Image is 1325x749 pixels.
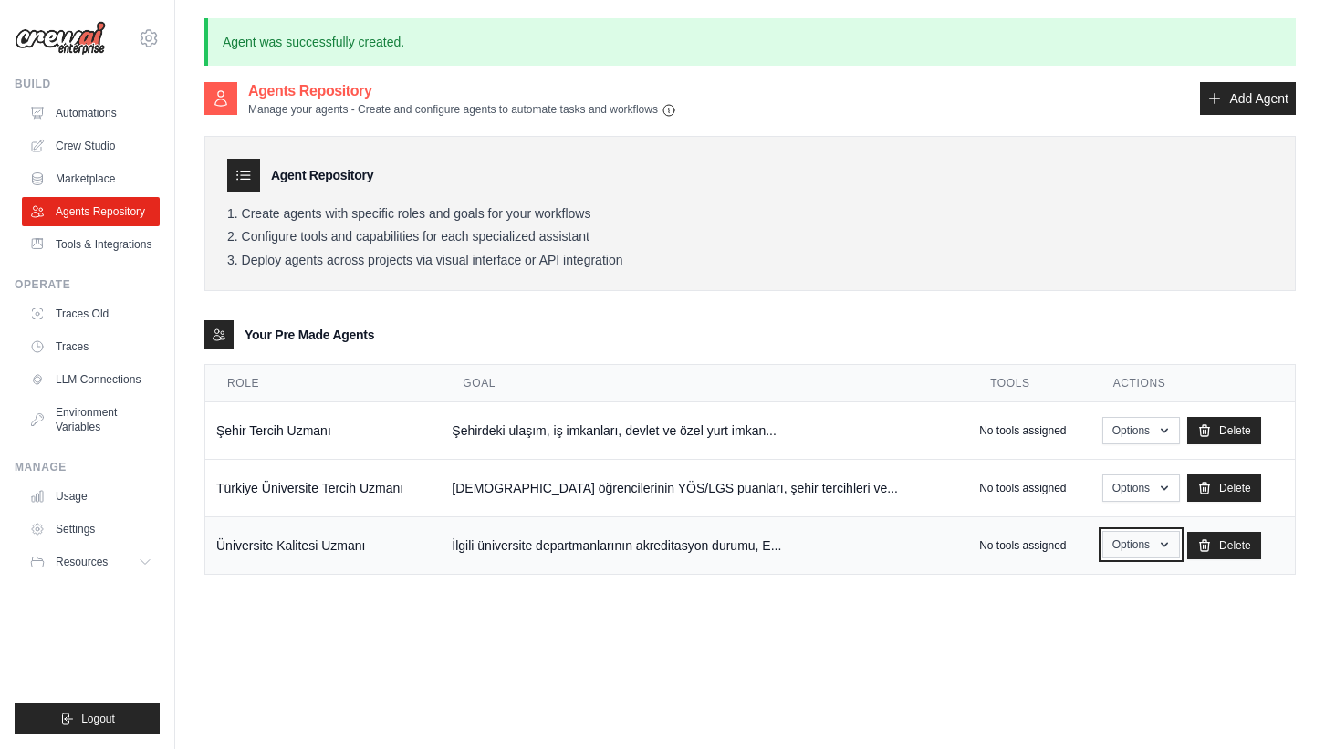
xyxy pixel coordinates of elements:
p: Manage your agents - Create and configure agents to automate tasks and workflows [248,102,676,118]
th: Goal [441,365,968,402]
a: Crew Studio [22,131,160,161]
span: Logout [81,712,115,726]
h3: Agent Repository [271,166,373,184]
a: Add Agent [1200,82,1296,115]
button: Options [1102,474,1180,502]
li: Deploy agents across projects via visual interface or API integration [227,253,1273,269]
a: LLM Connections [22,365,160,394]
td: Şehirdeki ulaşım, iş imkanları, devlet ve özel yurt imkan... [441,402,968,460]
p: No tools assigned [979,481,1066,495]
a: Traces [22,332,160,361]
h3: Your Pre Made Agents [245,326,374,344]
h2: Agents Repository [248,80,676,102]
li: Create agents with specific roles and goals for your workflows [227,206,1273,223]
img: Logo [15,21,106,56]
a: Tools & Integrations [22,230,160,259]
a: Automations [22,99,160,128]
a: Marketplace [22,164,160,193]
li: Configure tools and capabilities for each specialized assistant [227,229,1273,245]
div: Build [15,77,160,91]
a: Delete [1187,417,1261,444]
a: Delete [1187,532,1261,559]
button: Options [1102,417,1180,444]
button: Logout [15,703,160,734]
p: No tools assigned [979,538,1066,553]
th: Tools [968,365,1091,402]
td: Türkiye Üniversite Tercih Uzmanı [205,460,441,517]
td: İlgili üniversite departmanlarının akreditasyon durumu, E... [441,517,968,575]
span: Resources [56,555,108,569]
a: Usage [22,482,160,511]
a: Settings [22,515,160,544]
p: No tools assigned [979,423,1066,438]
button: Options [1102,531,1180,558]
button: Resources [22,547,160,577]
th: Role [205,365,441,402]
td: Şehir Tercih Uzmanı [205,402,441,460]
a: Environment Variables [22,398,160,442]
p: Agent was successfully created. [204,18,1296,66]
td: [DEMOGRAPHIC_DATA] öğrencilerinin YÖS/LGS puanları, şehir tercihleri ve... [441,460,968,517]
div: Operate [15,277,160,292]
div: Manage [15,460,160,474]
a: Delete [1187,474,1261,502]
a: Agents Repository [22,197,160,226]
a: Traces Old [22,299,160,328]
th: Actions [1091,365,1295,402]
td: Üniversite Kalitesi Uzmanı [205,517,441,575]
